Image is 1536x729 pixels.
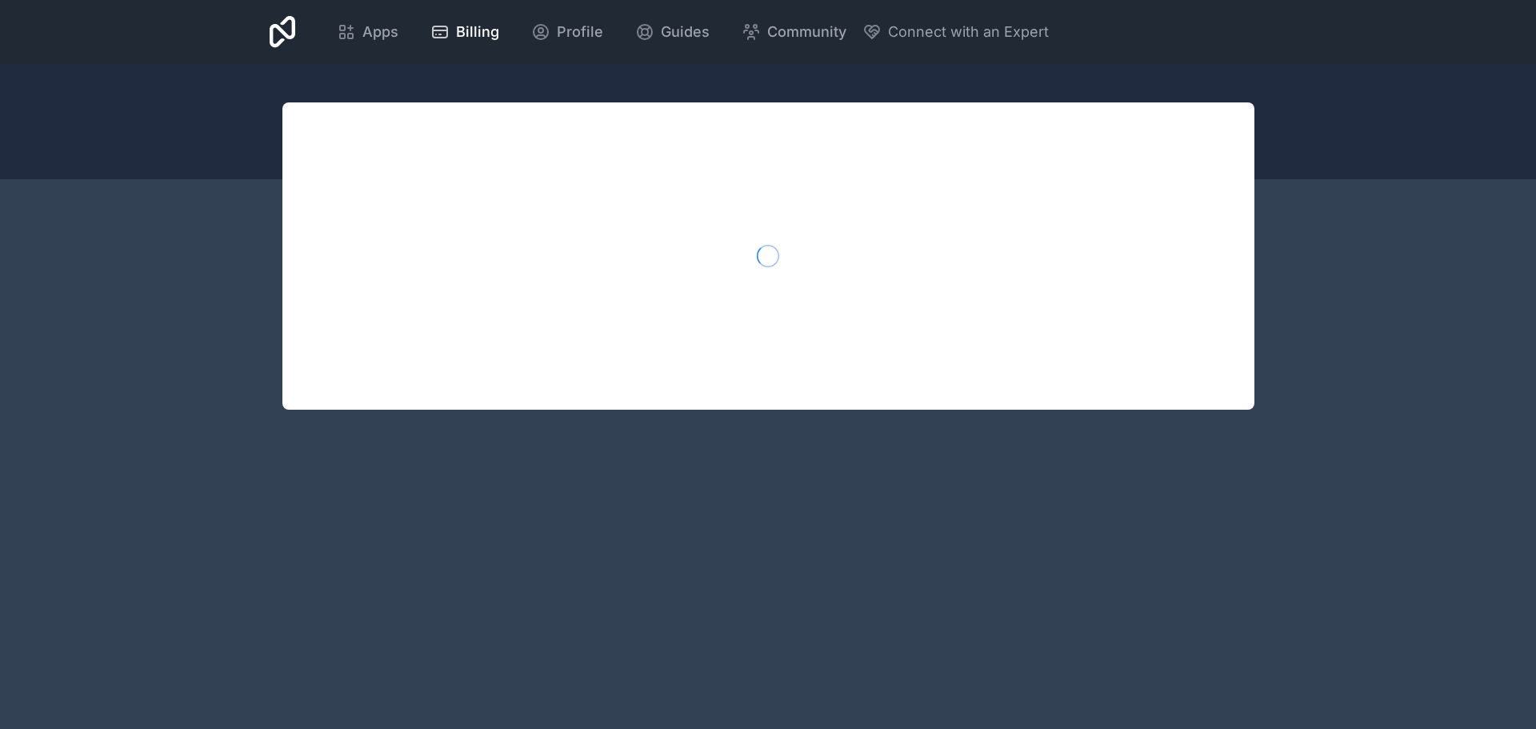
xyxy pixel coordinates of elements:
a: Profile [518,14,616,50]
span: Apps [362,21,398,43]
span: Profile [557,21,603,43]
a: Apps [324,14,411,50]
a: Community [729,14,859,50]
span: Connect with an Expert [888,21,1049,43]
a: Billing [418,14,512,50]
a: Guides [622,14,722,50]
span: Billing [456,21,499,43]
button: Connect with an Expert [862,21,1049,43]
span: Community [767,21,846,43]
span: Guides [661,21,710,43]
